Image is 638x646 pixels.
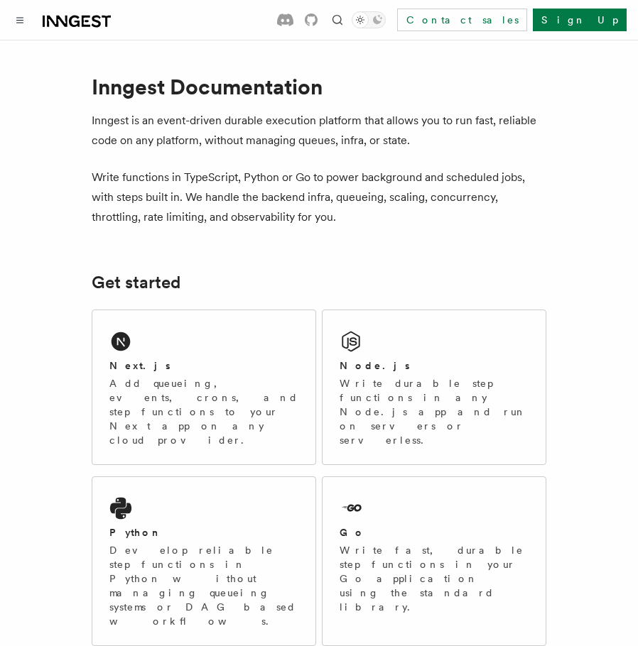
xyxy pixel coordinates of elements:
button: Toggle navigation [11,11,28,28]
a: PythonDevelop reliable step functions in Python without managing queueing systems or DAG based wo... [92,476,316,646]
p: Write functions in TypeScript, Python or Go to power background and scheduled jobs, with steps bu... [92,168,546,227]
a: Contact sales [397,9,527,31]
p: Write durable step functions in any Node.js app and run on servers or serverless. [340,376,529,447]
a: GoWrite fast, durable step functions in your Go application using the standard library. [322,476,546,646]
a: Get started [92,273,180,292]
h1: Inngest Documentation [92,74,546,99]
a: Sign Up [533,9,627,31]
h2: Node.js [340,358,410,373]
button: Toggle dark mode [352,11,386,28]
button: Find something... [329,11,346,28]
p: Inngest is an event-driven durable execution platform that allows you to run fast, reliable code ... [92,111,546,150]
h2: Go [340,525,365,540]
p: Write fast, durable step functions in your Go application using the standard library. [340,543,529,614]
p: Add queueing, events, crons, and step functions to your Next app on any cloud provider. [109,376,298,447]
p: Develop reliable step functions in Python without managing queueing systems or DAG based workflows. [109,543,298,628]
h2: Python [109,525,162,540]
a: Node.jsWrite durable step functions in any Node.js app and run on servers or serverless. [322,310,546,465]
a: Next.jsAdd queueing, events, crons, and step functions to your Next app on any cloud provider. [92,310,316,465]
h2: Next.js [109,358,171,373]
